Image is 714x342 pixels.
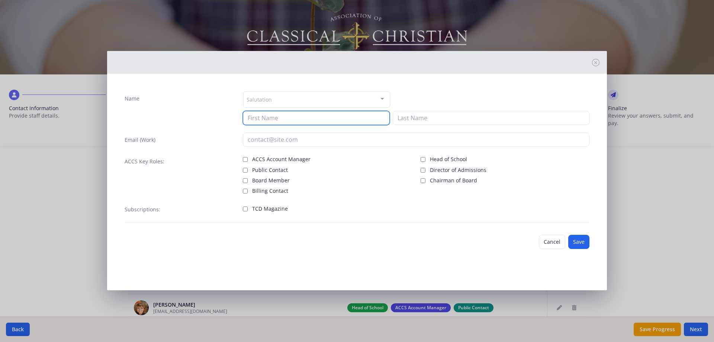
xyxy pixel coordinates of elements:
span: ACCS Account Manager [252,156,311,163]
input: Last Name [393,111,589,125]
input: Chairman of Board [421,178,425,183]
button: Save [568,235,589,249]
input: Board Member [243,178,248,183]
input: Billing Contact [243,189,248,194]
span: Director of Admissions [430,166,486,174]
span: Public Contact [252,166,288,174]
input: TCD Magazine [243,207,248,211]
label: Name [125,95,139,102]
span: Billing Contact [252,187,288,195]
button: Cancel [539,235,565,249]
input: Head of School [421,157,425,162]
input: First Name [243,111,390,125]
input: Public Contact [243,168,248,173]
label: Email (Work) [125,136,155,144]
span: Chairman of Board [430,177,477,184]
label: Subscriptions: [125,206,160,213]
span: Board Member [252,177,290,184]
span: TCD Magazine [252,205,288,212]
span: Head of School [430,156,467,163]
input: Director of Admissions [421,168,425,173]
span: Salutation [247,95,272,103]
input: ACCS Account Manager [243,157,248,162]
label: ACCS Key Roles: [125,158,164,165]
input: contact@site.com [243,132,590,147]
